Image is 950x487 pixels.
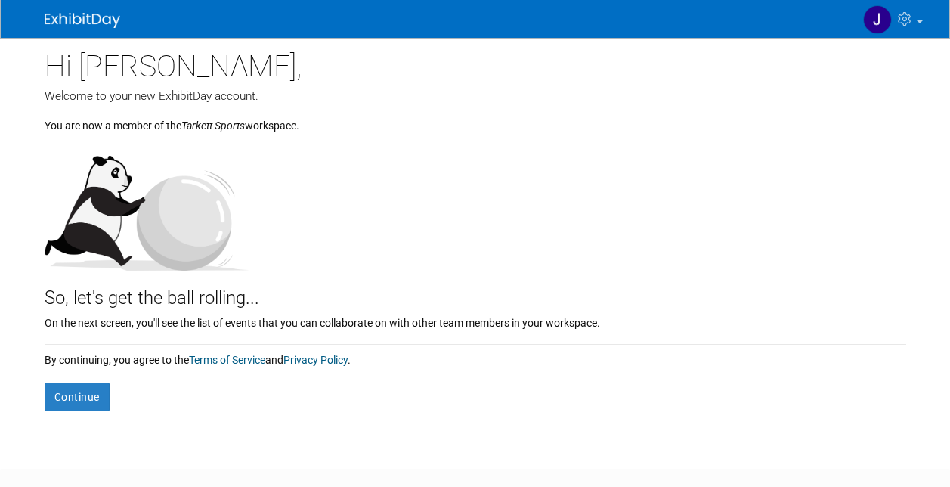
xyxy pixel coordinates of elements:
[189,354,265,366] a: Terms of Service
[45,88,906,104] div: Welcome to your new ExhibitDay account.
[45,104,906,133] div: You are now a member of the workspace.
[45,271,906,312] div: So, let's get the ball rolling...
[45,345,906,368] div: By continuing, you agree to the and .
[283,354,348,366] a: Privacy Policy
[45,312,906,330] div: On the next screen, you'll see the list of events that you can collaborate on with other team mem...
[45,383,110,411] button: Continue
[45,141,249,271] img: Let's get the ball rolling
[181,119,245,132] i: Tarkett Sports
[45,13,120,28] img: ExhibitDay
[45,38,906,88] div: Hi [PERSON_NAME],
[863,5,892,34] img: Justin Cuddy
